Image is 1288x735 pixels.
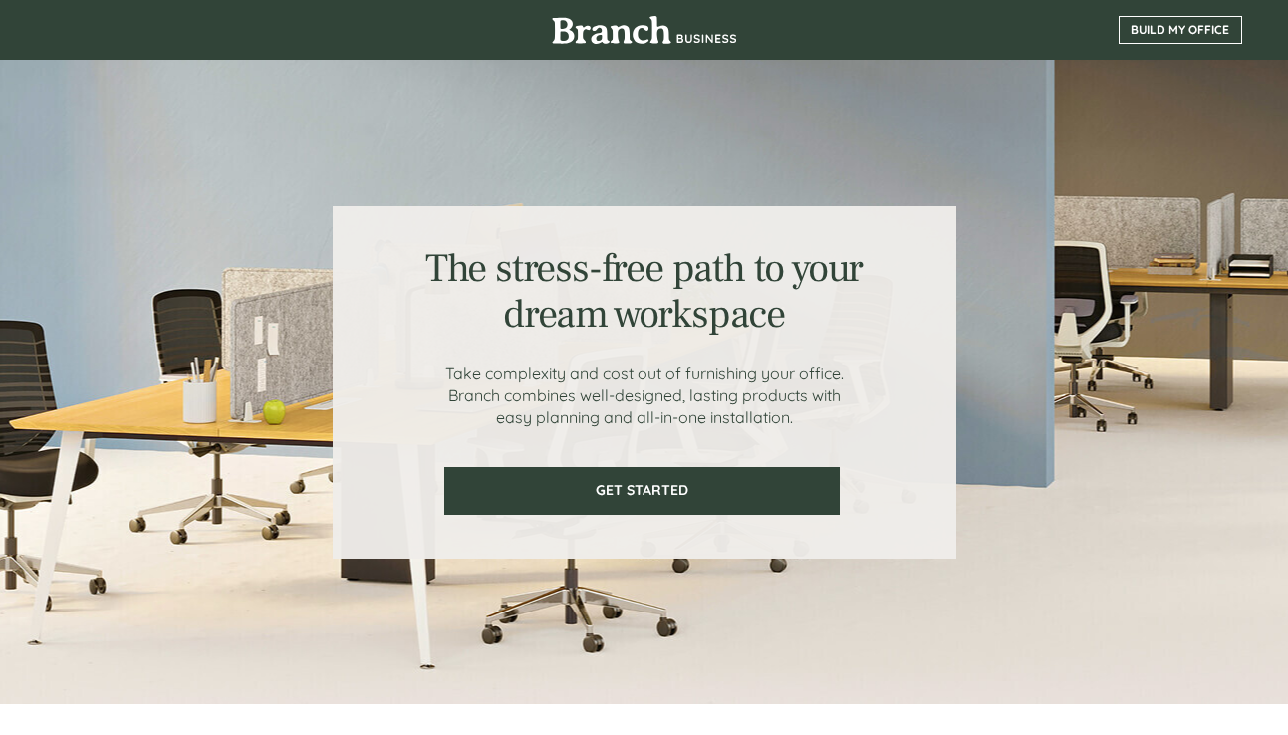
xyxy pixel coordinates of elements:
span: BUILD MY OFFICE [1120,23,1241,37]
a: BUILD MY OFFICE [1119,16,1242,44]
a: GET STARTED [444,467,840,515]
input: Submit [202,387,307,429]
span: GET STARTED [446,482,838,499]
span: Take complexity and cost out of furnishing your office. Branch combines well-designed, lasting pr... [445,364,844,427]
span: The stress-free path to your dream workspace [425,243,863,340]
